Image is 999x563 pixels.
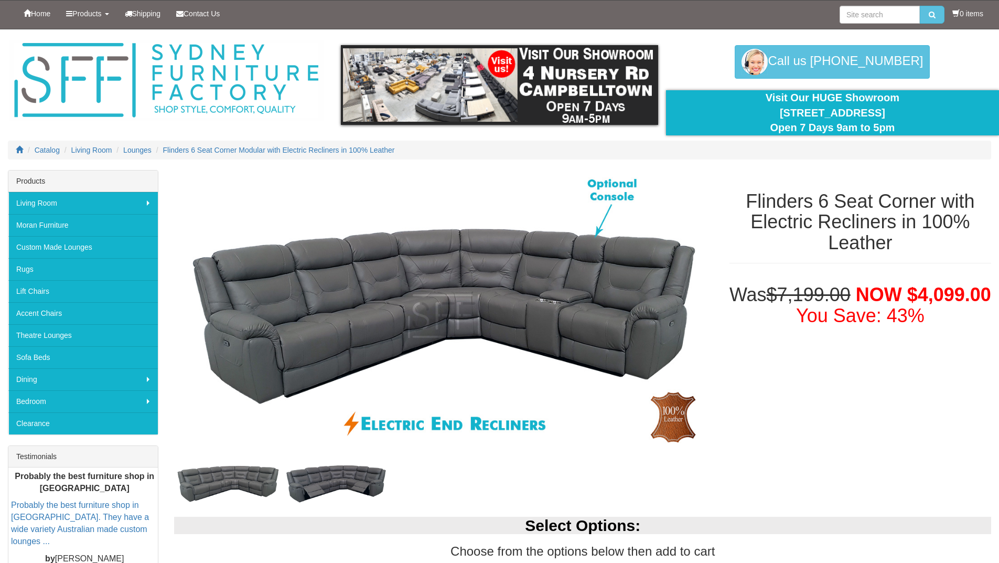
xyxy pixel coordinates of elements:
[35,146,60,154] a: Catalog
[8,236,158,258] a: Custom Made Lounges
[8,368,158,390] a: Dining
[168,1,228,27] a: Contact Us
[163,146,395,154] a: Flinders 6 Seat Corner Modular with Electric Recliners in 100% Leather
[8,412,158,434] a: Clearance
[952,8,983,19] li: 0 items
[674,90,991,135] div: Visit Our HUGE Showroom [STREET_ADDRESS] Open 7 Days 9am to 5pm
[796,305,925,326] font: You Save: 43%
[8,192,158,214] a: Living Room
[8,346,158,368] a: Sofa Beds
[8,214,158,236] a: Moran Furniture
[174,545,991,558] h3: Choose from the options below then add to cart
[31,9,50,18] span: Home
[8,258,158,280] a: Rugs
[184,9,220,18] span: Contact Us
[117,1,169,27] a: Shipping
[45,554,55,563] b: by
[8,390,158,412] a: Bedroom
[72,9,101,18] span: Products
[840,6,920,24] input: Site search
[8,302,158,324] a: Accent Chairs
[71,146,112,154] a: Living Room
[123,146,152,154] a: Lounges
[525,517,640,534] b: Select Options:
[132,9,161,18] span: Shipping
[9,40,324,121] img: Sydney Furniture Factory
[8,280,158,302] a: Lift Chairs
[729,191,991,253] h1: Flinders 6 Seat Corner with Electric Recliners in 100% Leather
[8,324,158,346] a: Theatre Lounges
[16,1,58,27] a: Home
[8,171,158,192] div: Products
[15,472,154,493] b: Probably the best furniture shop in [GEOGRAPHIC_DATA]
[856,284,991,305] span: NOW $4,099.00
[729,284,991,326] h1: Was
[8,446,158,468] div: Testimonials
[767,284,851,305] del: $7,199.00
[341,45,658,125] img: showroom.gif
[11,501,149,546] a: Probably the best furniture shop in [GEOGRAPHIC_DATA]. They have a wide variety Australian made c...
[58,1,116,27] a: Products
